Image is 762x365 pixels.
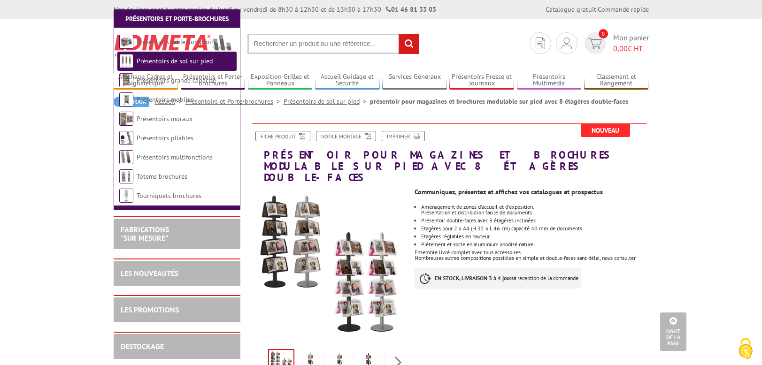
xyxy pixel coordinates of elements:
a: Présentoirs et Porte-brochures [181,73,246,88]
img: Présentoirs pliables [119,131,133,145]
a: Affichage Cadres et Signalétique [114,73,178,88]
a: Présentoirs table/comptoirs [137,38,216,46]
a: Imprimer [382,131,425,141]
a: DESTOCKAGE [121,342,164,351]
p: Ensemble livré complet avec tous accessoires. [415,250,648,255]
a: Accueil Guidage et Sécurité [315,73,380,88]
a: FABRICATIONS"Sur Mesure" [121,225,169,243]
a: Présentoirs pliables [137,134,193,142]
a: Fiche produit [255,131,310,141]
img: Totems brochures [119,169,133,183]
a: devis rapide 0 Mon panier 0,00€ HT [582,32,649,54]
strong: 01 46 81 33 03 [386,5,436,14]
span: 0,00 [613,44,628,53]
span: Nouveau [581,124,630,137]
li: présentoir pour magazines et brochures modulable sur pied avec 8 étagères double-faces [370,97,628,106]
strong: EN STOCK, LIVRAISON 3 à 4 jours [435,274,514,281]
a: Présentoirs Presse et Journaux [449,73,514,88]
div: Nos équipes sont à votre service du lundi au vendredi de 8h30 à 12h30 et de 13h30 à 17h30 [114,5,436,14]
img: Tourniquets brochures [119,189,133,203]
img: Présentoirs mobiles [119,92,133,106]
a: Présentoirs muraux [137,114,192,123]
li: Présentoir double-faces avec 8 étagères inclinées [421,218,648,223]
a: Notice Montage [316,131,376,141]
a: Haut de la page [660,312,686,351]
a: Catalogue gratuit [546,5,596,14]
p: à réception de la commande [415,268,581,289]
a: Tourniquets brochures [137,191,201,200]
a: Totems brochures [137,172,187,181]
a: Présentoirs de sol sur pied [284,97,370,106]
a: Présentoirs mobiles [137,95,193,104]
p: Aménagement de zones d'accueil et d'exposition. [421,204,648,210]
a: Présentoirs et Porte-brochures [125,15,229,23]
img: presentoir_pour_magazines_et_brochures_modulable_sur_pied_avec_8_etageres_double_face_new_214608_... [250,188,408,346]
img: Présentoirs de sol sur pied [119,54,133,68]
a: Services Généraux [382,73,447,88]
img: Présentoirs table/comptoirs [119,35,133,49]
span: 0 [599,29,608,38]
input: Rechercher un produit ou une référence... [247,34,419,54]
div: | [546,5,649,14]
span: Mon panier [613,32,649,54]
a: Présentoirs multifonctions [137,153,213,161]
img: devis rapide [588,38,602,49]
li: Piètement et socle en aluminium anodisé naturel. [421,242,648,247]
a: Exposition Grilles et Panneaux [248,73,313,88]
a: LES PROMOTIONS [121,305,179,314]
a: Présentoirs Multimédia [517,73,582,88]
strong: Communiquez, présentez et affichez vos catalogues et prospectus [415,188,603,196]
li: Etagères pour 2 x A4 (H 32 x L 46 cm) capacité 40 mm de documents [421,226,648,231]
h1: présentoir pour magazines et brochures modulable sur pied avec 8 étagères double-faces [243,123,656,183]
img: devis rapide [536,38,545,49]
img: Présentoirs muraux [119,112,133,126]
p: Nombreuses autres compositions possibles en simple et double-faces sans délai, nous consulter [415,255,648,261]
a: Présentoirs de sol sur pied [137,57,213,65]
p: Présentation et distribution facile de documents [421,210,648,215]
button: Cookies (fenêtre modale) [729,333,762,365]
img: Présentoirs multifonctions [119,150,133,164]
a: Commande rapide [598,5,649,14]
a: Classement et Rangement [584,73,649,88]
input: rechercher [399,34,419,54]
img: devis rapide [562,38,572,49]
span: € HT [613,43,649,54]
img: Cookies (fenêtre modale) [734,337,757,360]
li: Etagères réglables en hauteur [421,234,648,239]
a: LES NOUVEAUTÉS [121,268,178,278]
